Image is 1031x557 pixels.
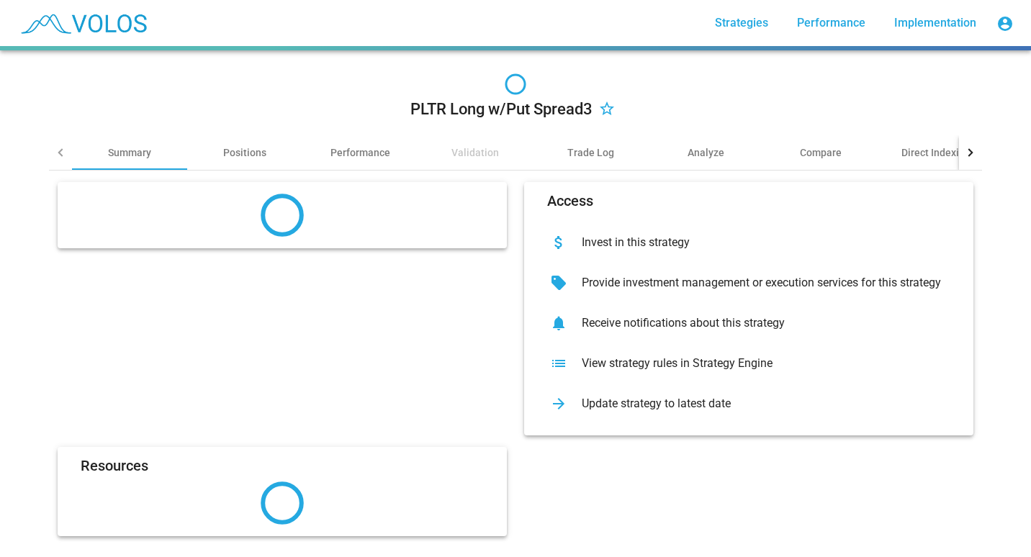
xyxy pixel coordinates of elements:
mat-icon: attach_money [547,231,570,254]
mat-card-title: Resources [81,458,148,473]
mat-icon: account_circle [996,15,1014,32]
div: Receive notifications about this strategy [570,316,950,330]
div: Direct Indexing [901,145,971,160]
mat-icon: star_border [598,101,616,119]
div: Update strategy to latest date [570,397,950,411]
a: Performance [785,10,877,36]
img: blue_transparent.png [12,5,154,41]
div: Analyze [688,145,724,160]
summary: AccessInvest in this strategyProvide investment management or execution services for this strateg... [49,171,982,548]
span: Performance [797,16,865,30]
div: Trade Log [567,145,614,160]
span: Strategies [715,16,768,30]
a: Implementation [883,10,988,36]
span: Implementation [894,16,976,30]
mat-icon: notifications [547,312,570,335]
div: View strategy rules in Strategy Engine [570,356,950,371]
button: Provide investment management or execution services for this strategy [536,263,962,303]
div: Compare [800,145,842,160]
div: Summary [108,145,151,160]
button: View strategy rules in Strategy Engine [536,343,962,384]
div: PLTR Long w/Put Spread3 [410,98,593,121]
div: Invest in this strategy [570,235,950,250]
mat-card-title: Access [547,194,593,208]
button: Update strategy to latest date [536,384,962,424]
a: Strategies [703,10,780,36]
mat-icon: arrow_forward [547,392,570,415]
div: Validation [451,145,499,160]
div: Positions [223,145,266,160]
div: Provide investment management or execution services for this strategy [570,276,950,290]
button: Invest in this strategy [536,222,962,263]
button: Receive notifications about this strategy [536,303,962,343]
mat-icon: sell [547,271,570,294]
mat-icon: list [547,352,570,375]
div: Performance [330,145,390,160]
